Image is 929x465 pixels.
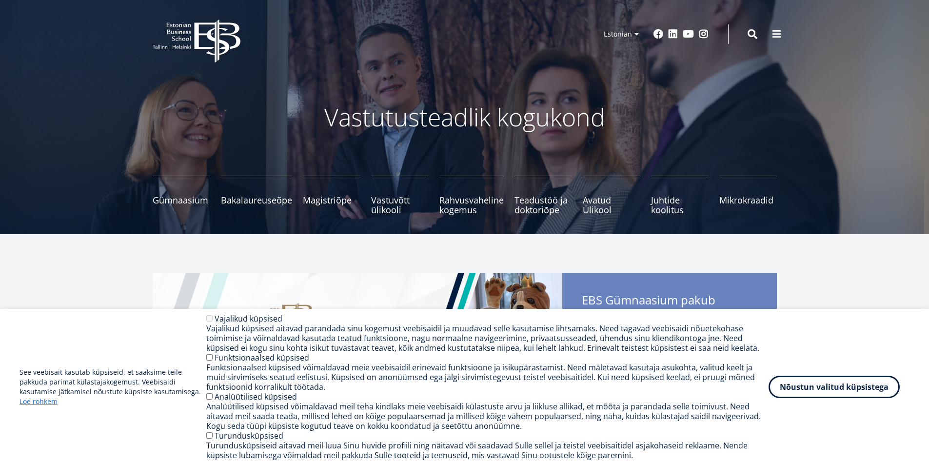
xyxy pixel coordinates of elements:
[719,176,777,215] a: Mikrokraadid
[668,29,678,39] a: Linkedin
[371,176,429,215] a: Vastuvõtt ülikooli
[651,195,709,215] span: Juhtide koolitus
[582,307,757,322] span: põhikooli lõpetajatele matemaatika- ja eesti keele kursuseid
[583,195,640,215] span: Avatud Ülikool
[153,176,210,215] a: Gümnaasium
[514,195,572,215] span: Teadustöö ja doktoriõpe
[215,352,309,363] label: Funktsionaalsed küpsised
[215,313,282,324] label: Vajalikud küpsised
[699,29,709,39] a: Instagram
[582,293,757,325] span: EBS Gümnaasium pakub
[206,323,769,353] div: Vajalikud küpsised aitavad parandada sinu kogemust veebisaidil ja muudavad selle kasutamise lihts...
[653,29,663,39] a: Facebook
[719,195,777,205] span: Mikrokraadid
[769,376,900,398] button: Nõustun valitud küpsistega
[215,430,283,441] label: Turundusküpsised
[439,195,504,215] span: Rahvusvaheline kogemus
[206,363,769,392] div: Funktsionaalsed küpsised võimaldavad meie veebisaidil erinevaid funktsioone ja isikupärastamist. ...
[20,367,206,406] p: See veebisait kasutab küpsiseid, et saaksime teile pakkuda parimat külastajakogemust. Veebisaidi ...
[514,176,572,215] a: Teadustöö ja doktoriõpe
[153,273,562,459] img: EBS Gümnaasiumi ettevalmistuskursused
[221,195,292,205] span: Bakalaureuseõpe
[583,176,640,215] a: Avatud Ülikool
[215,391,297,402] label: Analüütilised küpsised
[651,176,709,215] a: Juhtide koolitus
[683,29,694,39] a: Youtube
[303,176,360,215] a: Magistriõpe
[20,397,58,406] a: Loe rohkem
[206,441,769,460] div: Turundusküpsiseid aitavad meil luua Sinu huvide profiili ning näitavad või saadavad Sulle sellel ...
[206,402,769,431] div: Analüütilised küpsised võimaldavad meil teha kindlaks meie veebisaidi külastuste arvu ja liikluse...
[206,102,723,132] p: Vastutusteadlik kogukond
[303,195,360,205] span: Magistriõpe
[371,195,429,215] span: Vastuvõtt ülikooli
[153,195,210,205] span: Gümnaasium
[439,176,504,215] a: Rahvusvaheline kogemus
[221,176,292,215] a: Bakalaureuseõpe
